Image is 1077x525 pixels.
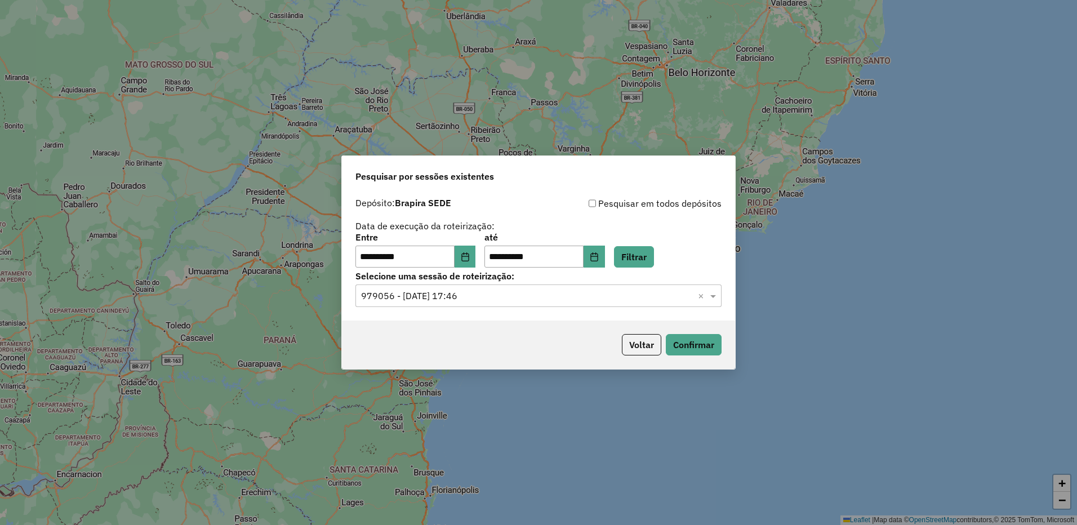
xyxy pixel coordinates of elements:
strong: Brapira SEDE [395,197,451,208]
label: Selecione uma sessão de roteirização: [355,269,722,283]
label: Depósito: [355,196,451,210]
div: Pesquisar em todos depósitos [538,197,722,210]
span: Clear all [698,289,707,302]
button: Choose Date [455,246,476,268]
button: Filtrar [614,246,654,268]
button: Voltar [622,334,661,355]
label: até [484,230,604,244]
label: Entre [355,230,475,244]
button: Choose Date [584,246,605,268]
label: Data de execução da roteirização: [355,219,495,233]
button: Confirmar [666,334,722,355]
span: Pesquisar por sessões existentes [355,170,494,183]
